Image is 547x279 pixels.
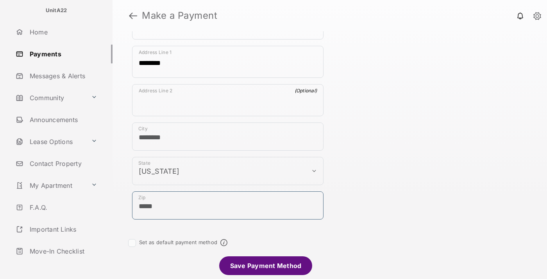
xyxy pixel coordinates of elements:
a: Home [13,23,113,41]
div: payment_method_screening[postal_addresses][addressLine1] [132,46,324,78]
span: Default payment method info [220,239,227,246]
a: My Apartment [13,176,88,195]
a: Lease Options [13,132,88,151]
div: payment_method_screening[postal_addresses][locality] [132,122,324,151]
a: F.A.Q. [13,198,113,217]
li: Save Payment Method [219,256,313,275]
a: Payments [13,45,113,63]
a: Community [13,88,88,107]
a: Move-In Checklist [13,242,113,261]
a: Important Links [13,220,100,239]
a: Contact Property [13,154,113,173]
div: payment_method_screening[postal_addresses][addressLine2] [132,84,324,116]
strong: Make a Payment [142,11,217,20]
p: UnitA22 [46,7,67,14]
div: payment_method_screening[postal_addresses][administrativeArea] [132,157,324,185]
a: Messages & Alerts [13,67,113,85]
label: Set as default payment method [139,239,217,245]
a: Announcements [13,110,113,129]
div: payment_method_screening[postal_addresses][postalCode] [132,191,324,220]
